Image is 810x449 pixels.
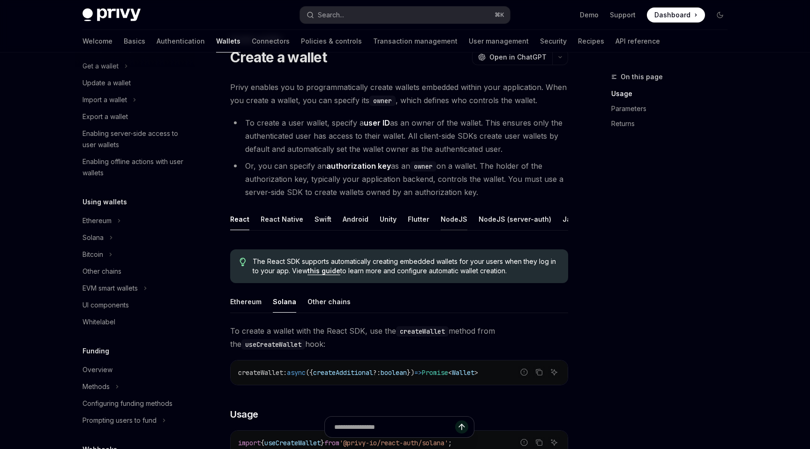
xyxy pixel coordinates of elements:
span: ({ [306,368,313,377]
span: createAdditional [313,368,373,377]
div: UI components [82,299,129,311]
div: EVM smart wallets [82,283,138,294]
button: Toggle Import a wallet section [75,91,195,108]
div: Unity [380,208,397,230]
a: Other chains [75,263,195,280]
a: Demo [580,10,599,20]
svg: Tip [240,258,246,266]
span: Usage [230,408,258,421]
a: Welcome [82,30,112,52]
span: The React SDK supports automatically creating embedded wallets for your users when they log in to... [253,257,559,276]
a: Parameters [611,101,735,116]
button: Toggle Ethereum section [75,212,195,229]
button: Report incorrect code [518,366,530,378]
div: React [230,208,249,230]
div: Search... [318,9,344,21]
a: Basics [124,30,145,52]
h5: Funding [82,345,109,357]
a: Wallets [216,30,240,52]
span: }) [407,368,414,377]
a: Returns [611,116,735,131]
div: Java [562,208,579,230]
a: Enabling server-side access to user wallets [75,125,195,153]
div: Enabling offline actions with user wallets [82,156,189,179]
a: Support [610,10,636,20]
a: Connectors [252,30,290,52]
div: Flutter [408,208,429,230]
button: Toggle Methods section [75,378,195,395]
span: Wallet [452,368,474,377]
a: Update a wallet [75,75,195,91]
a: this guide [307,267,340,275]
a: Dashboard [647,7,705,22]
div: Prompting users to fund [82,415,157,426]
div: Other chains [82,266,121,277]
code: createWallet [396,326,449,337]
a: User management [469,30,529,52]
button: Toggle dark mode [712,7,727,22]
span: : [283,368,287,377]
div: NodeJS [441,208,467,230]
li: To create a user wallet, specify a as an owner of the wallet. This ensures only the authenticated... [230,116,568,156]
div: Solana [82,232,104,243]
span: boolean [381,368,407,377]
div: NodeJS (server-auth) [479,208,551,230]
span: Privy enables you to programmatically create wallets embedded within your application. When you c... [230,81,568,107]
div: Export a wallet [82,111,128,122]
div: Configuring funding methods [82,398,172,409]
button: Copy the contents from the code block [533,366,545,378]
a: Transaction management [373,30,457,52]
div: Update a wallet [82,77,131,89]
div: Methods [82,381,110,392]
span: createWallet [238,368,283,377]
h5: Using wallets [82,196,127,208]
button: Toggle Bitcoin section [75,246,195,263]
span: > [474,368,478,377]
span: ?: [373,368,381,377]
div: Solana [273,291,296,313]
a: Authentication [157,30,205,52]
a: Policies & controls [301,30,362,52]
div: Whitelabel [82,316,115,328]
span: To create a wallet with the React SDK, use the method from the hook: [230,324,568,351]
button: Ask AI [548,366,560,378]
div: Other chains [307,291,351,313]
span: Promise [422,368,448,377]
a: Overview [75,361,195,378]
code: useCreateWallet [241,339,305,350]
h1: Create a wallet [230,49,327,66]
button: Open search [300,7,510,23]
input: Ask a question... [334,417,455,437]
span: ⌘ K [495,11,504,19]
button: Send message [455,420,468,434]
div: Ethereum [82,215,112,226]
strong: user ID [364,118,390,127]
a: Usage [611,86,735,101]
a: Whitelabel [75,314,195,330]
span: Dashboard [654,10,690,20]
li: Or, you can specify an as an on a wallet. The holder of the authorization key, typically your app... [230,159,568,199]
strong: authorization key [326,161,391,171]
span: async [287,368,306,377]
a: Recipes [578,30,604,52]
span: On this page [621,71,663,82]
div: Enabling server-side access to user wallets [82,128,189,150]
button: Toggle Solana section [75,229,195,246]
div: Android [343,208,368,230]
code: owner [410,161,436,172]
div: Overview [82,364,112,375]
span: => [414,368,422,377]
a: Configuring funding methods [75,395,195,412]
a: API reference [615,30,660,52]
div: Ethereum [230,291,262,313]
a: Export a wallet [75,108,195,125]
span: < [448,368,452,377]
button: Toggle EVM smart wallets section [75,280,195,297]
img: dark logo [82,8,141,22]
span: Open in ChatGPT [489,52,547,62]
div: Swift [315,208,331,230]
div: React Native [261,208,303,230]
button: Open in ChatGPT [472,49,552,65]
a: UI components [75,297,195,314]
div: Import a wallet [82,94,127,105]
